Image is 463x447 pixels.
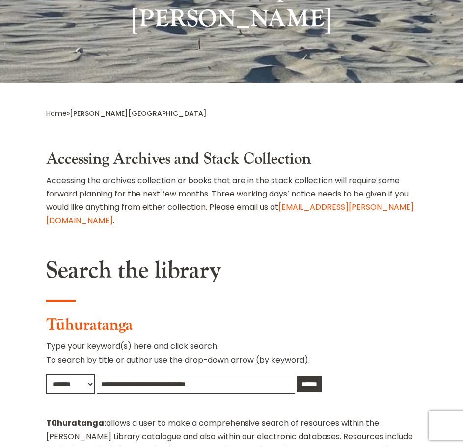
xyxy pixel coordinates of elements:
h2: Search the library [46,256,416,290]
h3: Tūhuratanga [46,316,416,339]
p: Accessing the archives collection or books that are in the stack collection will require some for... [46,174,416,227]
span: » [46,109,207,118]
h3: Accessing Archives and Stack Collection [46,150,416,173]
p: Type your keyword(s) here and click search. To search by title or author use the drop-down arrow ... [46,339,416,374]
strong: Tūhuratanga: [46,418,106,429]
a: Home [46,109,67,118]
span: [PERSON_NAME][GEOGRAPHIC_DATA] [70,109,207,118]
